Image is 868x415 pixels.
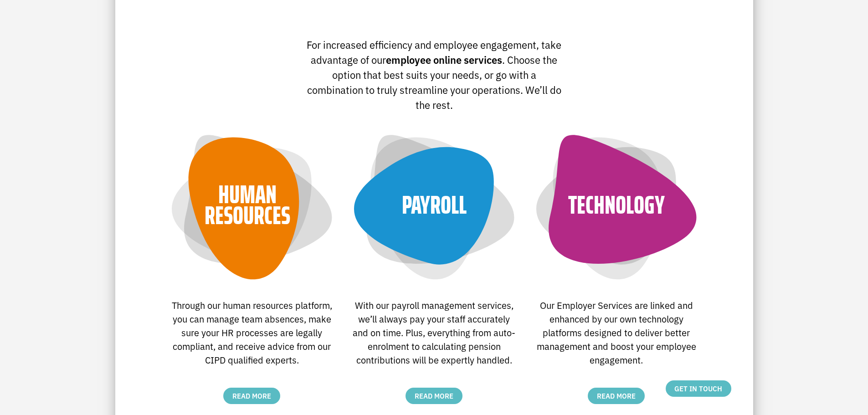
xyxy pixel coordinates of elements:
[304,37,564,112] p: For increased efficiency and employee engagement, take advantage of our . Choose the option that ...
[568,185,665,225] a: TECHNOLOGY
[350,298,519,380] p: With our payroll management services, we’ll always pay your staff accurately and on time. Plus, e...
[666,380,731,397] a: GET IN TOUCH
[205,175,290,235] a: HUMANRESOURCES
[386,52,502,67] strong: employee online services
[588,388,644,404] a: READ MORE
[402,185,467,225] a: PAYROLL
[168,298,336,380] p: Through our human resources platform, you can manage team absences, make sure your HR processes a...
[223,388,280,404] a: READ MORE
[406,388,462,404] a: READ MORE
[532,298,701,366] p: Our Employer Services are linked and enhanced by our own technology platforms designed to deliver...
[304,12,564,33] h2: Features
